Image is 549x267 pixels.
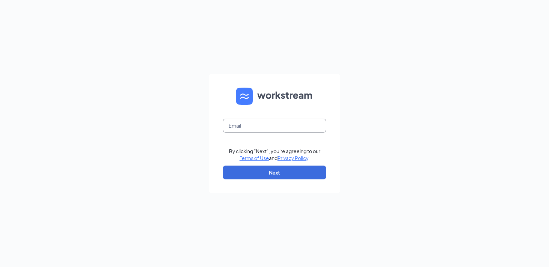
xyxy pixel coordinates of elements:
[278,155,308,161] a: Privacy Policy
[223,166,326,179] button: Next
[229,148,320,161] div: By clicking "Next", you're agreeing to our and .
[240,155,269,161] a: Terms of Use
[223,119,326,132] input: Email
[236,88,313,105] img: WS logo and Workstream text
